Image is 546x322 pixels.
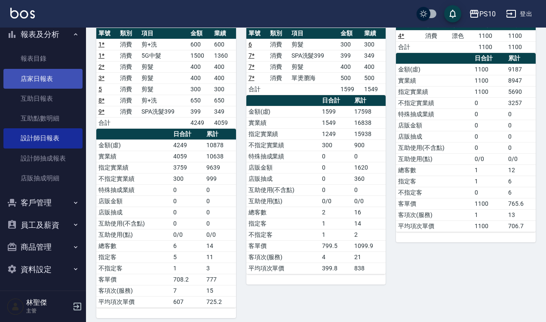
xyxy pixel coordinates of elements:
td: 15938 [352,128,386,139]
td: 706.7 [506,220,536,232]
td: 1599 [320,106,352,117]
td: 平均項次單價 [96,296,171,307]
td: 實業績 [96,151,171,162]
td: 指定客 [396,176,472,187]
td: 消費 [268,50,289,61]
table: a dense table [396,19,536,53]
table: a dense table [396,53,536,232]
td: 1 [320,229,352,240]
td: 300 [212,84,236,95]
img: Logo [10,8,35,19]
td: 1620 [352,162,386,173]
td: 總客數 [246,207,320,218]
a: 店販抽成明細 [3,168,83,188]
a: 5 [98,86,102,93]
td: SPA洗髮399 [289,50,338,61]
td: 16 [352,207,386,218]
td: 不指定實業績 [96,173,171,184]
td: 1249 [320,128,352,139]
td: 金額(虛) [246,106,320,117]
td: 7 [171,285,204,296]
td: 300 [362,39,386,50]
td: 349 [212,106,236,117]
td: 消費 [268,61,289,72]
td: 6 [171,240,204,251]
td: 500 [338,72,362,84]
a: 店家日報表 [3,69,83,89]
td: 600 [212,39,236,50]
td: 3257 [506,97,536,108]
td: 1 [320,218,352,229]
th: 單號 [246,28,268,39]
button: 商品管理 [3,236,83,258]
td: 消費 [118,61,139,72]
td: 消費 [268,72,289,84]
p: 主管 [26,307,70,315]
th: 單號 [96,28,118,39]
th: 累計 [352,95,386,106]
td: 6 [506,176,536,187]
td: 0 [204,184,236,195]
td: 360 [352,173,386,184]
td: 900 [352,139,386,151]
td: 799.5 [320,240,352,251]
td: 0/0 [472,153,506,164]
td: 消費 [268,39,289,50]
td: 1100 [472,220,506,232]
td: 特殊抽成業績 [396,108,472,120]
td: 349 [362,50,386,61]
td: 4 [320,251,352,263]
td: 消費 [118,39,139,50]
td: 特殊抽成業績 [96,184,171,195]
td: 指定實業績 [246,128,320,139]
td: 實業績 [396,75,472,86]
td: 互助使用(點) [246,195,320,207]
td: 1 [472,164,506,176]
td: 1599 [338,84,362,95]
td: 16838 [352,117,386,128]
td: 400 [188,72,212,84]
td: 客項次(服務) [396,209,472,220]
button: 報表及分析 [3,23,83,46]
td: 剪髮 [289,39,338,50]
th: 項目 [289,28,338,39]
td: 300 [338,39,362,50]
td: 0 [506,131,536,142]
td: 0/0 [171,229,204,240]
button: 客戶管理 [3,192,83,214]
td: 399.8 [320,263,352,274]
td: 725.2 [204,296,236,307]
td: 12 [506,164,536,176]
td: 1549 [362,84,386,95]
td: 4249 [171,139,204,151]
td: 400 [212,72,236,84]
td: 指定實業績 [96,162,171,173]
td: 10638 [204,151,236,162]
td: 互助使用(不含點) [246,184,320,195]
td: 607 [171,296,204,307]
td: 1100 [472,86,506,97]
td: 店販抽成 [96,207,171,218]
td: 400 [212,61,236,72]
table: a dense table [96,129,236,308]
td: 0 [352,184,386,195]
td: 合計 [396,41,423,53]
td: 1100 [476,30,506,41]
td: 5690 [506,86,536,97]
td: 500 [362,72,386,84]
td: 不指定客 [246,229,320,240]
td: 3 [204,263,236,274]
td: 0 [320,173,352,184]
th: 金額 [188,28,212,39]
td: 指定客 [246,218,320,229]
div: PS10 [479,9,496,19]
td: 剪髮 [139,61,188,72]
td: 1100 [506,41,536,53]
td: 1100 [472,75,506,86]
a: 互助日報表 [3,89,83,108]
td: 客單價 [246,240,320,251]
th: 類別 [118,28,139,39]
td: 店販抽成 [246,173,320,184]
a: 6 [248,41,252,48]
td: 11 [204,251,236,263]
